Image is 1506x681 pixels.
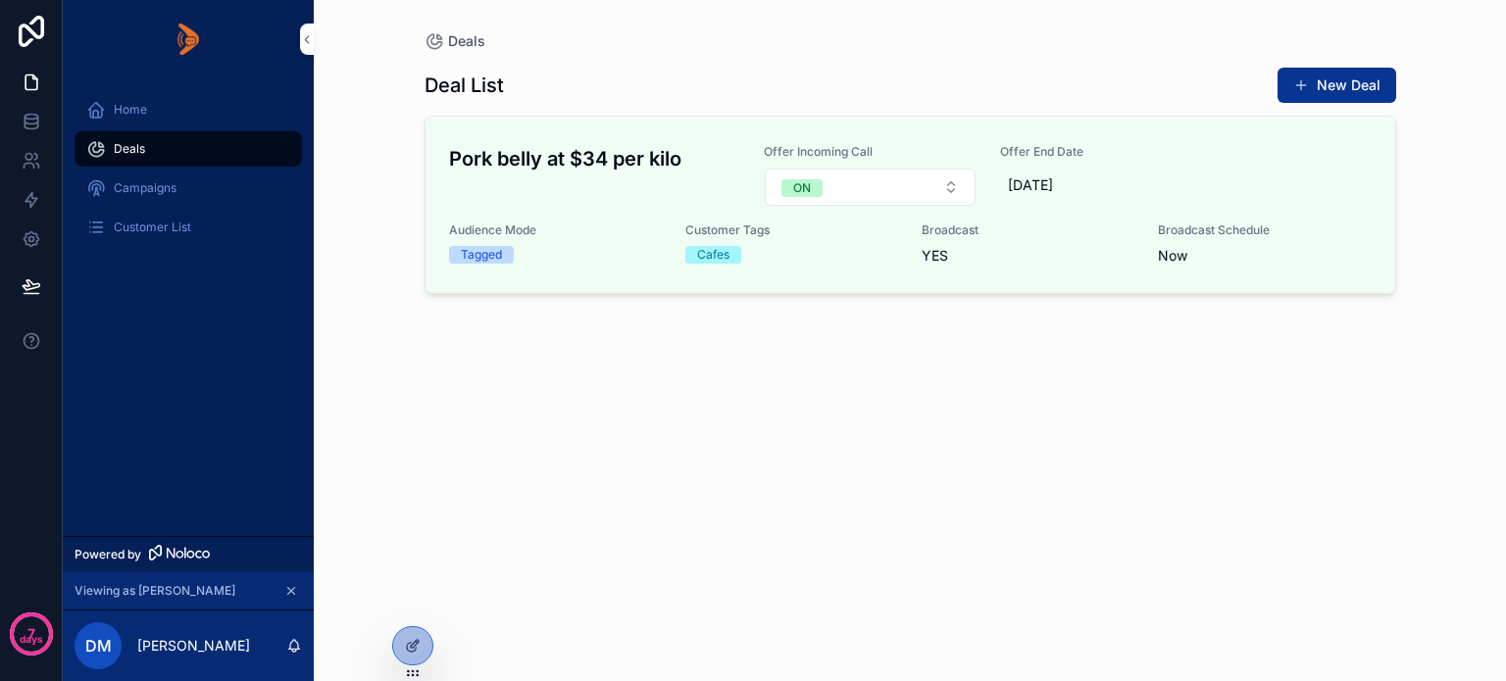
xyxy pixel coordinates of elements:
span: Deals [448,31,485,51]
h3: Pork belly at $34 per kilo [449,144,741,173]
div: ON [793,179,811,197]
img: App logo [177,24,199,55]
span: Audience Mode [449,222,662,238]
a: Campaigns [75,170,302,206]
span: Home [114,102,147,118]
span: Deals [114,141,145,157]
span: Offer Incoming Call [764,144,977,160]
span: Now [1158,246,1371,266]
a: Deals [425,31,485,51]
span: YES [922,246,1134,266]
h1: Deal List [425,72,504,99]
div: Tagged [461,246,502,264]
a: Customer List [75,210,302,245]
p: 7 [27,624,35,644]
span: Viewing as [PERSON_NAME] [75,583,235,599]
a: Home [75,92,302,127]
div: Cafes [697,246,729,264]
span: Offer End Date [1000,144,1213,160]
span: DM [85,634,112,657]
button: New Deal [1278,68,1396,103]
span: Campaigns [114,180,176,196]
p: days [20,632,43,648]
button: Select Button [765,169,976,206]
span: [DATE] [1008,175,1205,195]
span: Broadcast Schedule [1158,222,1371,238]
a: Powered by [63,536,314,572]
span: Broadcast [922,222,1134,238]
span: Customer List [114,219,191,235]
p: [PERSON_NAME] [137,636,250,656]
span: Customer Tags [685,222,898,238]
a: Deals [75,131,302,167]
span: Powered by [75,547,141,562]
div: scrollable content [63,78,314,270]
a: Pork belly at $34 per kiloOffer Incoming CallSelect ButtonOffer End Date[DATE]Audience ModeTagged... [426,117,1395,293]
